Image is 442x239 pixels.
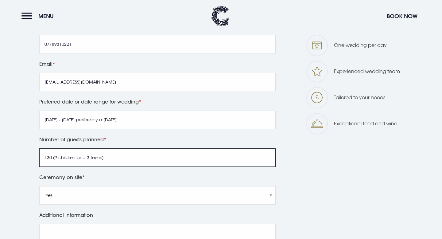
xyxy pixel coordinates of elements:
label: Email [39,60,276,68]
p: Exceptional food and wine [334,119,397,128]
button: Menu [21,10,57,23]
p: Experienced wedding team [334,67,400,76]
img: Wedding team icon [312,67,322,76]
label: Additional Information [39,211,276,219]
p: One wedding per day [334,41,387,50]
img: Wedding one wedding icon [312,41,322,49]
img: Wedding tailored icon [311,92,323,103]
button: Book Now [384,10,421,23]
label: Preferred date or date range for wedding [39,97,276,106]
span: Menu [38,13,54,20]
img: Why icon 4 1 [311,119,323,128]
img: Clandeboye Lodge [211,6,230,26]
label: Ceremony on site [39,173,276,182]
p: Tailored to your needs [334,93,385,102]
label: Number of guests planned [39,135,276,144]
